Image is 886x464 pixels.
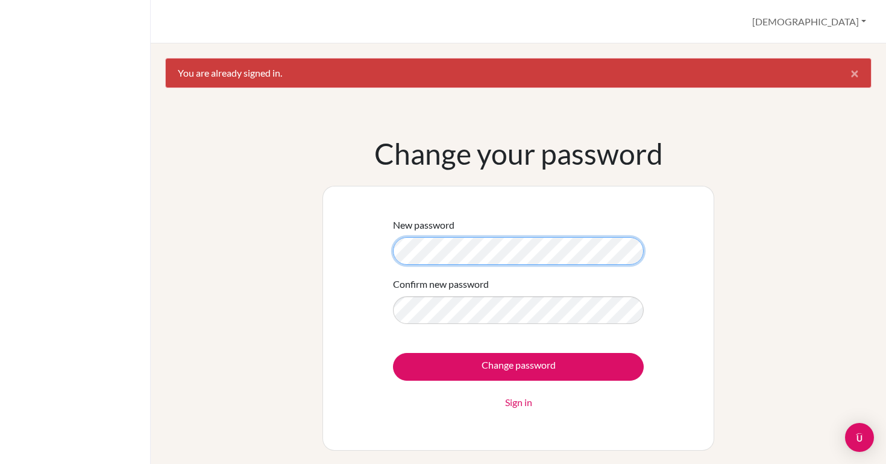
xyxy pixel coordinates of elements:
span: × [850,64,859,81]
div: Open Intercom Messenger [845,423,874,452]
h1: Change your password [374,136,663,171]
button: [DEMOGRAPHIC_DATA] [747,10,872,33]
button: Close [838,59,871,87]
label: Confirm new password [393,277,489,291]
label: New password [393,218,454,232]
input: Change password [393,353,644,381]
div: You are already signed in. [165,58,872,88]
a: Sign in [505,395,532,410]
